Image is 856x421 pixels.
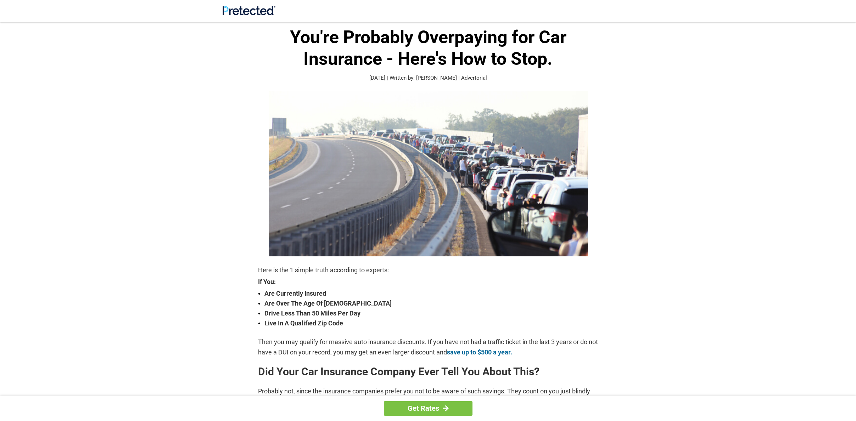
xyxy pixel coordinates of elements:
a: Get Rates [384,401,472,416]
img: Site Logo [223,6,275,15]
p: Probably not, since the insurance companies prefer you not to be aware of such savings. They coun... [258,386,598,406]
a: save up to $500 a year. [447,348,512,356]
h2: Did Your Car Insurance Company Ever Tell You About This? [258,366,598,377]
strong: Drive Less Than 50 Miles Per Day [264,308,598,318]
a: Site Logo [223,10,275,17]
p: [DATE] | Written by: [PERSON_NAME] | Advertorial [258,74,598,82]
strong: Live In A Qualified Zip Code [264,318,598,328]
strong: If You: [258,279,598,285]
h1: You're Probably Overpaying for Car Insurance - Here's How to Stop. [258,27,598,70]
p: Here is the 1 simple truth according to experts: [258,265,598,275]
strong: Are Currently Insured [264,289,598,298]
p: Then you may qualify for massive auto insurance discounts. If you have not had a traffic ticket i... [258,337,598,357]
strong: Are Over The Age Of [DEMOGRAPHIC_DATA] [264,298,598,308]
